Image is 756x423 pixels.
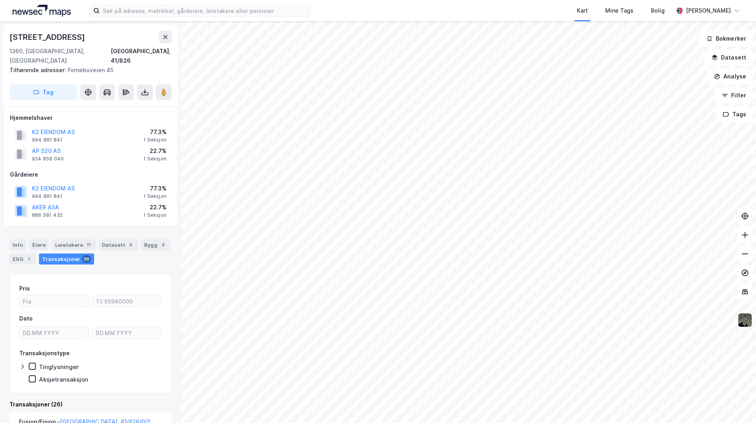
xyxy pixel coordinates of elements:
div: Transaksjoner [39,253,94,265]
div: Bolig [651,6,665,15]
input: Til 65940000 [93,295,161,307]
div: 1 Seksjon [143,156,167,162]
div: 26 [82,255,91,263]
span: Tilhørende adresser: [9,67,68,73]
input: DD.MM.YYYY [20,327,89,339]
div: [PERSON_NAME] [686,6,731,15]
div: Tinglysninger [39,363,79,371]
div: 1 Seksjon [143,212,167,218]
div: 1 Seksjon [143,137,167,143]
div: 994 881 841 [32,137,63,143]
div: Dato [19,314,33,323]
div: 924 859 040 [32,156,64,162]
div: Gårdeiere [10,170,171,179]
input: Fra [20,295,89,307]
button: Analyse [707,69,753,84]
img: logo.a4113a55bc3d86da70a041830d287a7e.svg [13,5,71,17]
div: 77.3% [143,127,167,137]
div: Transaksjonstype [19,348,70,358]
div: 5 [127,241,135,249]
div: 3 [159,241,167,249]
div: Eiere [29,239,49,250]
button: Tags [716,106,753,122]
div: 77.3% [143,184,167,193]
button: Bokmerker [700,31,753,47]
div: Bygg [141,239,170,250]
div: Pris [19,284,30,293]
input: Søk på adresse, matrikkel, gårdeiere, leietakere eller personer [100,5,310,17]
div: Fornebuveien 45 [9,65,165,75]
div: 1360, [GEOGRAPHIC_DATA], [GEOGRAPHIC_DATA] [9,47,111,65]
button: Datasett [705,50,753,65]
input: DD.MM.YYYY [93,327,161,339]
div: 1 [25,255,33,263]
div: Kontrollprogram for chat [717,385,756,423]
div: ESG [9,253,36,265]
div: Hjemmelshaver [10,113,171,123]
div: Aksjetransaksjon [39,376,88,383]
div: Leietakere [52,239,96,250]
div: 11 [85,241,93,249]
div: Kart [577,6,588,15]
div: [STREET_ADDRESS] [9,31,87,43]
div: 22.7% [143,203,167,212]
button: Tag [9,84,77,100]
div: 994 881 841 [32,193,63,199]
div: Datasett [99,239,138,250]
div: Info [9,239,26,250]
iframe: Chat Widget [717,385,756,423]
div: Transaksjoner (26) [9,400,172,409]
div: Mine Tags [605,6,634,15]
div: 886 581 432 [32,212,63,218]
div: 1 Seksjon [143,193,167,199]
button: Filter [715,88,753,103]
img: 9k= [737,313,752,328]
div: 22.7% [143,146,167,156]
div: [GEOGRAPHIC_DATA], 41/826 [111,47,172,65]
